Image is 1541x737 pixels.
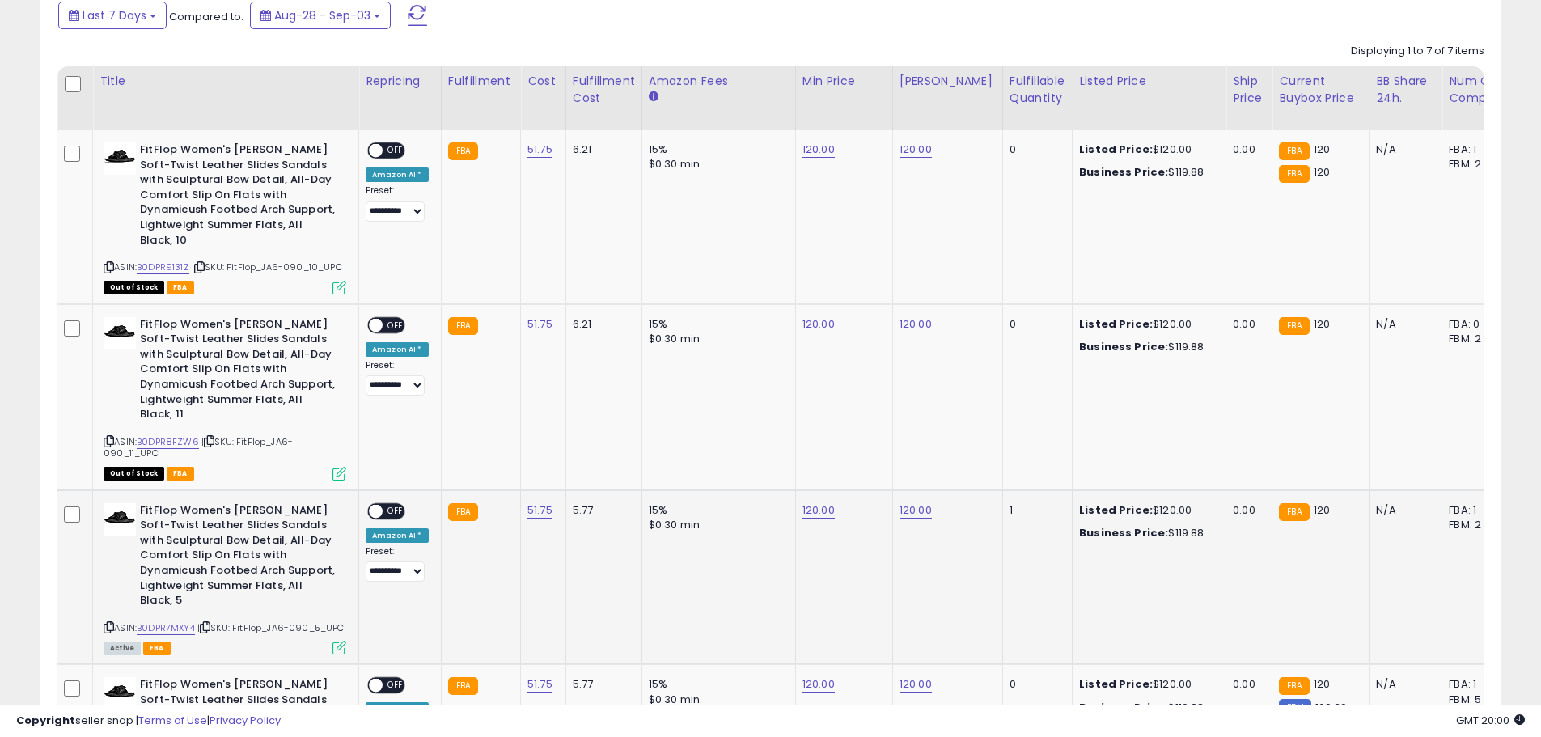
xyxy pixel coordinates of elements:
[99,73,352,90] div: Title
[383,144,409,158] span: OFF
[448,317,478,335] small: FBA
[1079,339,1168,354] b: Business Price:
[143,642,171,655] span: FBA
[169,9,243,24] span: Compared to:
[1233,142,1259,157] div: 0.00
[1376,73,1435,107] div: BB Share 24h.
[1351,44,1484,59] div: Displaying 1 to 7 of 7 items
[366,167,429,182] div: Amazon AI *
[366,342,429,357] div: Amazon AI *
[104,142,136,175] img: 21xRnc5zOyL._SL40_.jpg
[16,714,281,729] div: seller snap | |
[366,528,429,543] div: Amazon AI *
[802,502,835,519] a: 120.00
[802,316,835,332] a: 120.00
[140,503,337,612] b: FitFlop Women's [PERSON_NAME] Soft-Twist Leather Slides Sandals with Sculptural Bow Detail, All-D...
[1010,73,1065,107] div: Fulfillable Quantity
[140,317,337,426] b: FitFlop Women's [PERSON_NAME] Soft-Twist Leather Slides Sandals with Sculptural Bow Detail, All-D...
[1449,142,1502,157] div: FBA: 1
[250,2,391,29] button: Aug-28 - Sep-03
[192,260,342,273] span: | SKU: FitFlop_JA6-090_10_UPC
[527,676,552,693] a: 51.75
[104,435,293,460] span: | SKU: FitFlop_JA6-090_11_UPC
[1233,317,1259,332] div: 0.00
[573,142,629,157] div: 6.21
[137,621,195,635] a: B0DPR7MXY4
[527,73,559,90] div: Cost
[1010,677,1060,692] div: 0
[16,713,75,728] strong: Copyright
[527,316,552,332] a: 51.75
[527,142,552,158] a: 51.75
[1079,142,1213,157] div: $120.00
[900,73,996,90] div: [PERSON_NAME]
[210,713,281,728] a: Privacy Policy
[1314,502,1330,518] span: 120
[527,502,552,519] a: 51.75
[383,504,409,518] span: OFF
[1010,317,1060,332] div: 0
[900,502,932,519] a: 120.00
[649,142,783,157] div: 15%
[1010,503,1060,518] div: 1
[104,317,136,349] img: 21xRnc5zOyL._SL40_.jpg
[900,316,932,332] a: 120.00
[274,7,370,23] span: Aug-28 - Sep-03
[104,677,136,709] img: 21xRnc5zOyL._SL40_.jpg
[649,503,783,518] div: 15%
[383,318,409,332] span: OFF
[1079,526,1213,540] div: $119.88
[197,621,345,634] span: | SKU: FitFlop_JA6-090_5_UPC
[573,317,629,332] div: 6.21
[167,281,194,294] span: FBA
[448,142,478,160] small: FBA
[104,142,346,293] div: ASIN:
[1279,165,1309,183] small: FBA
[1449,677,1502,692] div: FBA: 1
[1449,73,1508,107] div: Num of Comp.
[1279,317,1309,335] small: FBA
[366,360,429,396] div: Preset:
[649,73,789,90] div: Amazon Fees
[137,260,189,274] a: B0DPR9131Z
[1449,332,1502,346] div: FBM: 2
[167,467,194,481] span: FBA
[1079,316,1153,332] b: Listed Price:
[802,73,886,90] div: Min Price
[1079,502,1153,518] b: Listed Price:
[649,90,658,104] small: Amazon Fees.
[900,142,932,158] a: 120.00
[138,713,207,728] a: Terms of Use
[1449,503,1502,518] div: FBA: 1
[104,503,136,536] img: 21xRnc5zOyL._SL40_.jpg
[1233,503,1259,518] div: 0.00
[1314,142,1330,157] span: 120
[1233,677,1259,692] div: 0.00
[573,503,629,518] div: 5.77
[1456,713,1525,728] span: 2025-09-12 20:00 GMT
[1233,73,1265,107] div: Ship Price
[366,73,434,90] div: Repricing
[104,317,346,479] div: ASIN:
[1279,142,1309,160] small: FBA
[448,73,514,90] div: Fulfillment
[1376,503,1429,518] div: N/A
[1079,677,1213,692] div: $120.00
[1314,164,1330,180] span: 120
[1449,317,1502,332] div: FBA: 0
[1079,165,1213,180] div: $119.88
[649,317,783,332] div: 15%
[1449,157,1502,172] div: FBM: 2
[900,676,932,693] a: 120.00
[573,677,629,692] div: 5.77
[1079,525,1168,540] b: Business Price:
[1449,518,1502,532] div: FBM: 2
[83,7,146,23] span: Last 7 Days
[58,2,167,29] button: Last 7 Days
[649,332,783,346] div: $0.30 min
[1079,142,1153,157] b: Listed Price:
[1079,340,1213,354] div: $119.88
[1079,503,1213,518] div: $120.00
[1314,316,1330,332] span: 120
[104,503,346,654] div: ASIN:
